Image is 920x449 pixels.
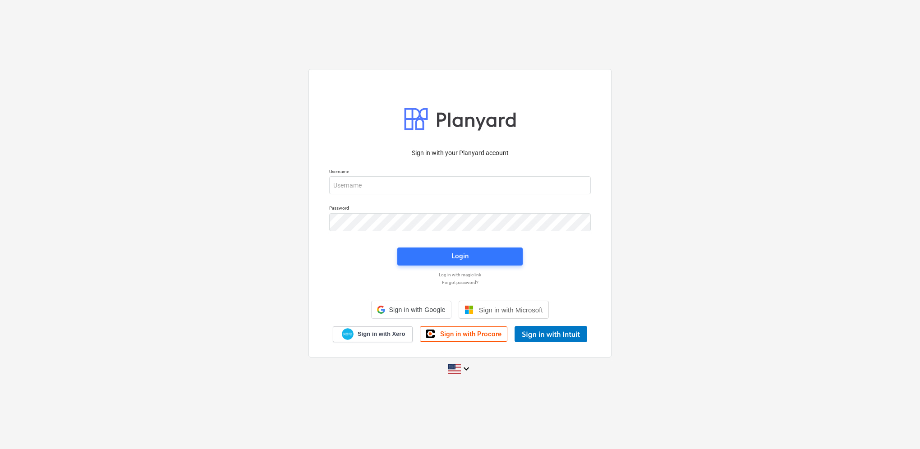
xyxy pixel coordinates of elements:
span: Sign in with Procore [440,330,501,338]
span: Sign in with Google [389,306,445,313]
span: Sign in with Xero [358,330,405,338]
img: Microsoft logo [465,305,474,314]
a: Log in with magic link [325,272,595,278]
span: Sign in with Microsoft [479,306,543,314]
button: Login [397,247,523,266]
a: Sign in with Xero [333,326,413,342]
a: Forgot password? [325,279,595,285]
i: keyboard_arrow_down [461,363,472,374]
input: Username [329,176,591,194]
a: Sign in with Procore [420,326,507,342]
div: Login [451,250,469,262]
p: Password [329,205,591,213]
img: Xero logo [342,328,354,340]
div: Sign in with Google [371,301,451,319]
p: Username [329,169,591,176]
p: Sign in with your Planyard account [329,148,591,158]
